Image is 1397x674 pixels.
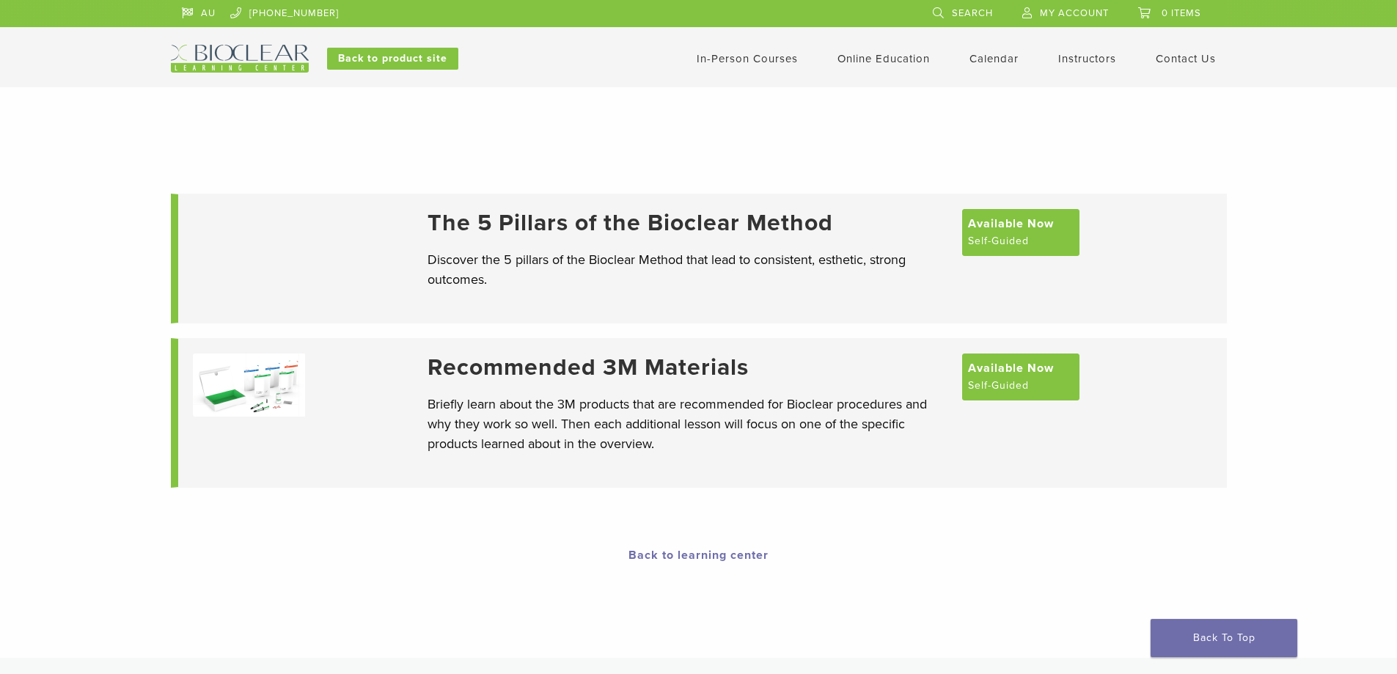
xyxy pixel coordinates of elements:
a: Instructors [1058,52,1116,65]
span: Search [952,7,993,19]
span: Available Now [968,359,1054,377]
a: Recommended 3M Materials [428,354,947,381]
a: Available Now Self-Guided [962,354,1079,400]
a: Online Education [837,52,930,65]
span: Self-Guided [968,377,1029,395]
a: Available Now Self-Guided [962,209,1079,256]
span: Self-Guided [968,232,1029,250]
span: 0 items [1162,7,1201,19]
span: My Account [1040,7,1109,19]
a: Contact Us [1156,52,1216,65]
span: Available Now [968,215,1054,232]
a: Back to product site [327,48,458,70]
img: Bioclear [171,45,309,73]
p: Briefly learn about the 3M products that are recommended for Bioclear procedures and why they wor... [428,395,947,454]
a: Back to learning center [628,548,769,563]
a: The 5 Pillars of the Bioclear Method [428,209,947,237]
a: In-Person Courses [697,52,798,65]
a: Back To Top [1151,619,1297,657]
a: Calendar [969,52,1019,65]
p: Discover the 5 pillars of the Bioclear Method that lead to consistent, esthetic, strong outcomes. [428,250,947,290]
